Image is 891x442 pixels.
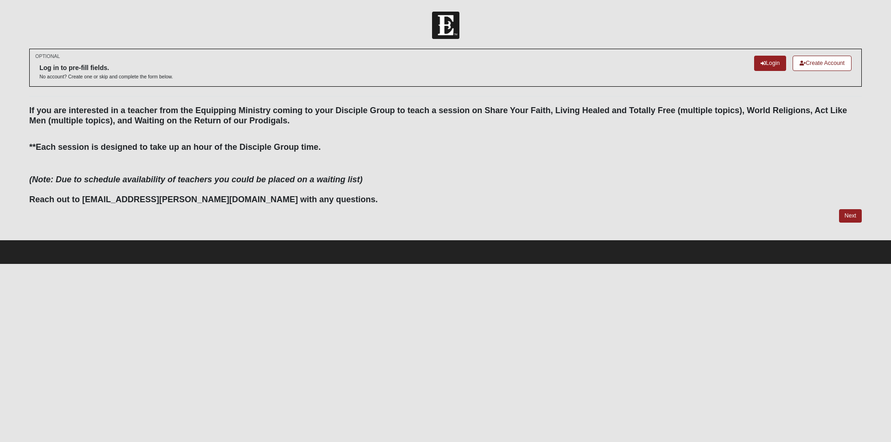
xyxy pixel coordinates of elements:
a: Create Account [793,56,852,71]
h6: Log in to pre-fill fields. [39,64,173,72]
b: **Each session is designed to take up an hour of the Disciple Group time. [29,142,321,152]
p: No account? Create one or skip and complete the form below. [39,73,173,80]
a: Login [754,56,786,71]
b: Reach out to [EMAIL_ADDRESS][PERSON_NAME][DOMAIN_NAME] with any questions. [29,195,378,204]
img: Church of Eleven22 Logo [432,12,459,39]
b: If you are interested in a teacher from the Equipping Ministry coming to your Disciple Group to t... [29,106,847,125]
a: Next [839,209,862,223]
i: (Note: Due to schedule availability of teachers you could be placed on a waiting list) [29,175,362,184]
small: OPTIONAL [35,53,60,60]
